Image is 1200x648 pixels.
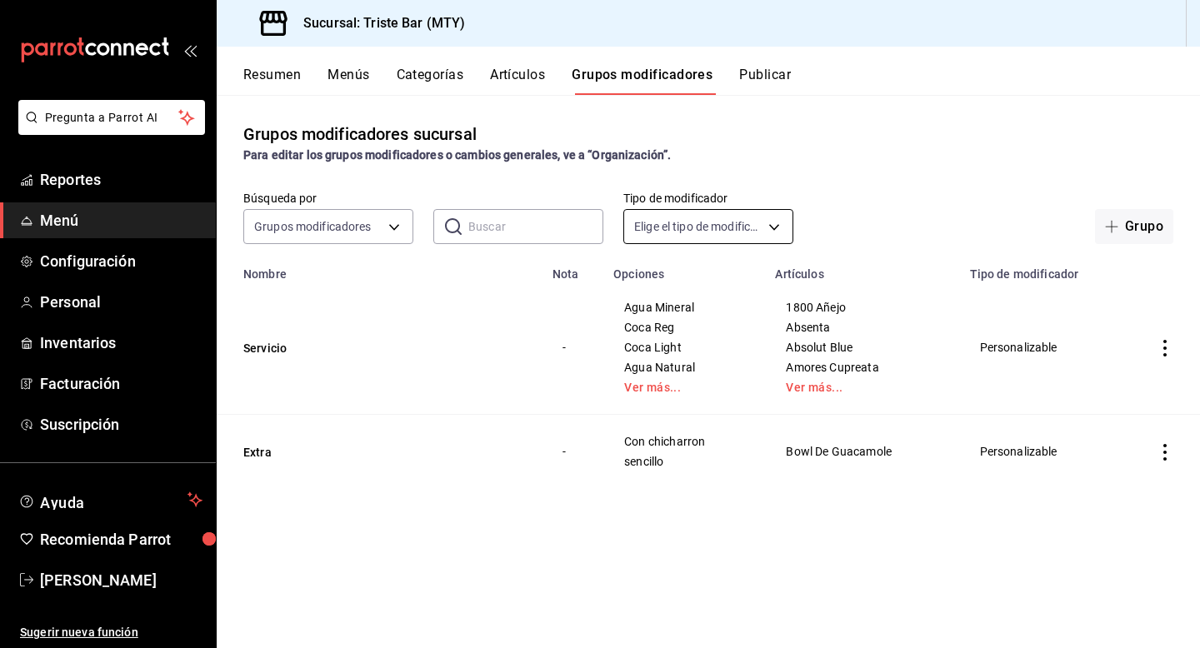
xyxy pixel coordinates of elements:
[20,624,202,641] span: Sugerir nueva función
[243,67,301,95] button: Resumen
[45,109,179,127] span: Pregunta a Parrot AI
[290,13,465,33] h3: Sucursal: Triste Bar (MTY)
[624,341,744,353] span: Coca Light
[243,444,443,461] button: Extra
[572,67,712,95] button: Grupos modificadores
[624,456,744,467] span: sencillo
[183,43,197,57] button: open_drawer_menu
[12,121,205,138] a: Pregunta a Parrot AI
[40,209,202,232] span: Menú
[624,381,744,393] a: Ver más...
[40,413,202,436] span: Suscripción
[960,281,1131,415] td: Personalizable
[243,340,443,356] button: Servicio
[634,218,762,235] span: Elige el tipo de modificador
[40,250,202,272] span: Configuración
[243,122,477,147] div: Grupos modificadores sucursal
[960,257,1131,281] th: Tipo de modificador
[624,436,744,447] span: Con chicharron
[1095,209,1173,244] button: Grupo
[786,381,938,393] a: Ver más...
[1157,340,1173,356] button: actions
[217,257,542,281] th: Nombre
[40,372,202,395] span: Facturación
[243,148,671,162] strong: Para editar los grupos modificadores o cambios generales, ve a “Organización”.
[397,67,464,95] button: Categorías
[40,168,202,191] span: Reportes
[786,446,938,457] span: Bowl De Guacamole
[786,341,938,353] span: Absolut Blue
[217,257,1200,488] table: simple table
[624,361,744,373] span: Agua Natural
[468,210,603,243] input: Buscar
[603,257,765,281] th: Opciones
[243,67,1200,95] div: navigation tabs
[40,528,202,551] span: Recomienda Parrot
[623,192,793,204] label: Tipo de modificador
[40,569,202,591] span: [PERSON_NAME]
[786,361,938,373] span: Amores Cupreata
[40,291,202,313] span: Personal
[40,490,181,510] span: Ayuda
[786,322,938,333] span: Absenta
[490,67,545,95] button: Artículos
[542,415,603,489] td: -
[960,415,1131,489] td: Personalizable
[739,67,791,95] button: Publicar
[765,257,959,281] th: Artículos
[18,100,205,135] button: Pregunta a Parrot AI
[624,322,744,333] span: Coca Reg
[542,281,603,415] td: -
[40,331,202,354] span: Inventarios
[542,257,603,281] th: Nota
[624,302,744,313] span: Agua Mineral
[786,302,938,313] span: 1800 Añejo
[254,218,372,235] span: Grupos modificadores
[1157,444,1173,461] button: actions
[243,192,413,204] label: Búsqueda por
[327,67,369,95] button: Menús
